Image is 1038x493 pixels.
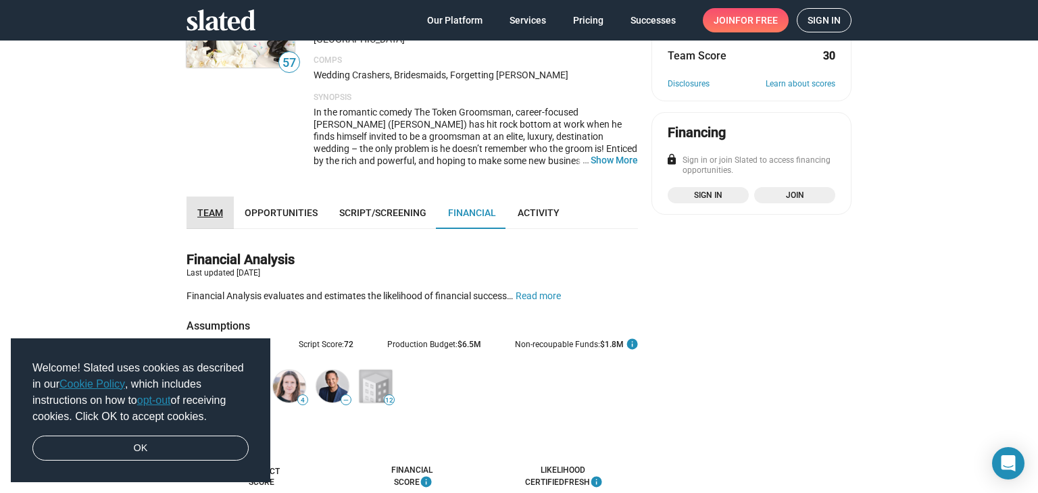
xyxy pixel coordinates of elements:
a: Sign in [797,8,851,32]
span: Sign in [676,188,741,202]
span: $1.8M [600,340,624,349]
div: cookieconsent [11,338,270,483]
button: …Show More [591,154,638,166]
span: Services [510,8,546,32]
span: $6.5M [458,340,481,349]
span: Pricing [573,8,603,32]
div: Sign in or join Slated to access financing opportunities. [668,155,835,177]
img: John C. Hall Writer [316,370,349,403]
span: Financial [448,207,496,218]
span: Welcome! Slated uses cookies as described in our , which includes instructions on how to of recei... [32,360,249,425]
p: Comps [314,55,638,66]
a: Cookie Policy [59,378,125,390]
a: opt-out [137,394,171,406]
a: Learn about scores [766,79,835,90]
mat-icon: info [254,336,267,354]
span: 4 [298,396,307,405]
div: Financing [668,124,726,142]
span: Sign in [808,9,841,32]
span: Last updated [DATE] [187,268,260,279]
span: Script Score: [299,340,344,349]
span: Join [762,188,827,202]
img: Radiant Films International Sales [360,370,392,403]
a: Team [187,197,234,229]
span: Non-recoupable Funds: [515,340,600,349]
a: Activity [507,197,570,229]
a: Sign in [668,187,749,203]
a: Financial [437,197,507,229]
img: Natalie Simpkins Director [273,370,305,403]
span: Successes [631,8,676,32]
span: Activity [518,207,560,218]
span: In the romantic comedy The Token Groomsman, career-focused [PERSON_NAME] ([PERSON_NAME]) has hit ... [314,107,637,215]
a: Script/Screening [328,197,437,229]
a: Disclosures [668,79,710,90]
div: Financial Analysis [187,229,638,280]
span: 72 [344,340,353,349]
p: Wedding Crashers, Bridesmaids, Forgetting [PERSON_NAME] [314,69,638,82]
span: Production Budget: [387,340,458,349]
button: Read more [516,290,561,303]
a: Pricing [562,8,614,32]
mat-icon: info [626,336,639,354]
span: 57 [279,54,299,72]
strong: Assumptions [187,319,250,332]
a: Join [754,187,835,203]
span: Script/Screening [339,207,426,218]
span: 12 [385,396,394,405]
span: Financial Analysis evaluates and estimates the likelihood of financial success… [187,290,513,301]
mat-icon: info [590,474,603,492]
span: Fresh [564,477,601,487]
dt: Team Score [668,49,726,63]
span: Opportunities [245,207,318,218]
a: Services [499,8,557,32]
span: Join [714,8,778,32]
dd: 30 [822,49,835,63]
mat-icon: info [420,474,432,492]
mat-icon: lock [666,153,678,165]
span: for free [735,8,778,32]
div: Likelihood Certified [487,465,638,488]
span: Score [394,477,430,487]
a: dismiss cookie message [32,436,249,461]
a: Successes [620,8,687,32]
div: Open Intercom Messenger [992,447,1024,479]
a: Opportunities [234,197,328,229]
a: Joinfor free [703,8,789,32]
span: Team [197,207,223,218]
p: Synopsis [314,93,638,103]
span: Our Platform [427,8,483,32]
span: … [576,154,591,166]
div: Financial [337,465,488,488]
span: — [341,396,351,404]
a: Our Platform [416,8,493,32]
